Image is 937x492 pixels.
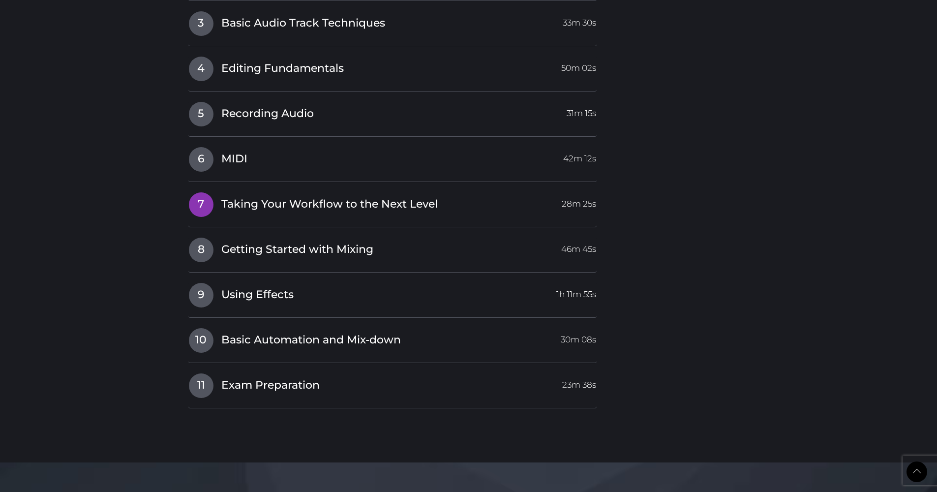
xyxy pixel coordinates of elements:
span: Editing Fundamentals [221,61,344,76]
span: 42m 12s [563,147,596,165]
a: 3Basic Audio Track Techniques33m 30s [188,11,597,31]
a: 11Exam Preparation23m 38s [188,373,597,394]
span: Using Effects [221,287,294,303]
a: 8Getting Started with Mixing46m 45s [188,237,597,258]
a: 10Basic Automation and Mix-down30m 08s [188,328,597,348]
a: 7Taking Your Workflow to the Next Level28m 25s [188,192,597,213]
span: 33m 30s [563,11,596,29]
a: 9Using Effects1h 11m 55s [188,282,597,303]
a: Back to Top [907,461,927,482]
a: 6MIDI42m 12s [188,147,597,167]
span: 31m 15s [567,102,596,120]
span: Taking Your Workflow to the Next Level [221,197,438,212]
span: 10 [189,328,213,353]
span: 50m 02s [561,57,596,74]
span: MIDI [221,152,247,167]
span: 1h 11m 55s [556,283,596,301]
span: 5 [189,102,213,126]
span: 28m 25s [562,192,596,210]
span: 3 [189,11,213,36]
span: 4 [189,57,213,81]
span: 23m 38s [562,373,596,391]
span: Basic Audio Track Techniques [221,16,385,31]
span: 11 [189,373,213,398]
span: Recording Audio [221,106,314,122]
span: 6 [189,147,213,172]
span: 30m 08s [561,328,596,346]
span: Basic Automation and Mix-down [221,333,401,348]
a: 5Recording Audio31m 15s [188,101,597,122]
a: 4Editing Fundamentals50m 02s [188,56,597,77]
span: 9 [189,283,213,307]
span: 7 [189,192,213,217]
span: Getting Started with Mixing [221,242,373,257]
span: 46m 45s [561,238,596,255]
span: Exam Preparation [221,378,320,393]
span: 8 [189,238,213,262]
